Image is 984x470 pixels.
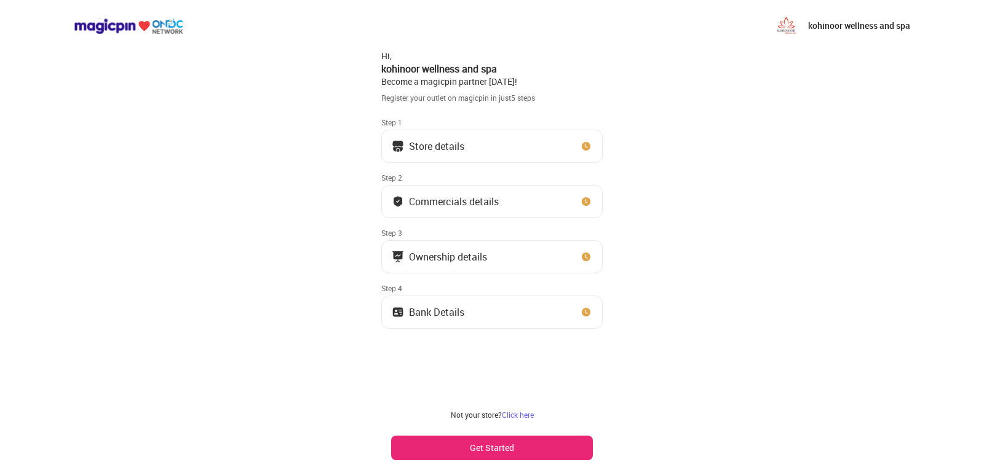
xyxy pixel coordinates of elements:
div: Commercials details [409,198,499,205]
div: Register your outlet on magicpin in just 5 steps [381,93,603,103]
div: Step 4 [381,283,603,293]
img: UIVn-ny2k-OL5azk6S1Jyx4Yg0P2korTtR7FOAftkQezJA5tmXi4zvDPTwK9q0xxUMjNJBB8hNutoXUoALMHTve1FvffNxEzP... [774,14,798,38]
p: kohinoor wellness and spa [808,20,910,32]
img: clock_icon_new.67dbf243.svg [580,195,592,208]
div: Store details [409,143,464,149]
img: ownership_icon.37569ceb.svg [392,306,404,318]
img: clock_icon_new.67dbf243.svg [580,251,592,263]
img: bank_details_tick.fdc3558c.svg [392,195,404,208]
span: Not your store? [451,410,502,420]
a: Click here [502,410,534,420]
button: Ownership details [381,240,603,273]
button: Commercials details [381,185,603,218]
div: Bank Details [409,309,464,315]
div: kohinoor wellness and spa [381,62,603,76]
div: Step 3 [381,228,603,238]
img: clock_icon_new.67dbf243.svg [580,306,592,318]
img: commercials_icon.983f7837.svg [392,251,404,263]
div: Ownership details [409,254,487,260]
div: Hi, Become a magicpin partner [DATE]! [381,50,603,88]
button: Bank Details [381,296,603,329]
img: storeIcon.9b1f7264.svg [392,140,404,152]
img: clock_icon_new.67dbf243.svg [580,140,592,152]
div: Step 1 [381,117,603,127]
img: ondc-logo-new-small.8a59708e.svg [74,18,183,34]
button: Store details [381,130,603,163]
div: Step 2 [381,173,603,182]
button: Get Started [391,436,593,460]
